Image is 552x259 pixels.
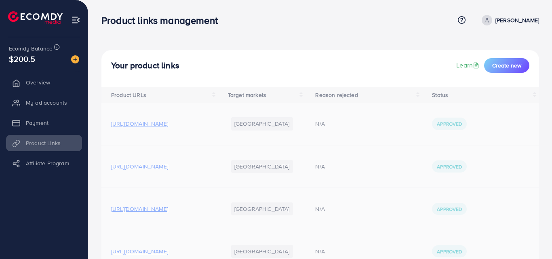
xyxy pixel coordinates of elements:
img: menu [71,15,80,25]
span: Create new [492,61,521,69]
h4: Your product links [111,61,179,71]
span: $200.5 [9,53,35,65]
p: [PERSON_NAME] [495,15,539,25]
button: Create new [484,58,529,73]
a: Learn [456,61,481,70]
img: image [71,55,79,63]
h3: Product links management [101,15,224,26]
img: logo [8,11,63,24]
a: [PERSON_NAME] [478,15,539,25]
span: Ecomdy Balance [9,44,53,53]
